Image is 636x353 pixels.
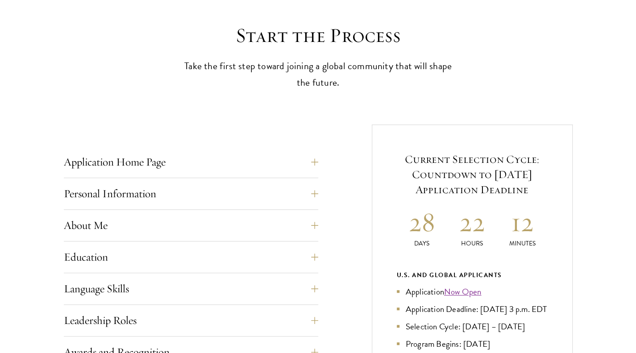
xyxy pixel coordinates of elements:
button: Personal Information [64,183,318,204]
button: Education [64,246,318,268]
li: Application [397,285,548,298]
p: Minutes [497,239,548,248]
p: Days [397,239,447,248]
a: Question 4 [13,60,45,67]
a: Question 3 [13,52,45,59]
button: Application Home Page [64,151,318,173]
a: Current Selection Cycle: Countdown to [DATE] Application Deadline [4,20,126,35]
a: Question 1 [13,36,45,43]
p: Take the first step toward joining a global community that will shape the future. [180,58,457,91]
a: Question 2 [13,44,45,51]
h2: 22 [447,205,497,239]
li: Selection Cycle: [DATE] – [DATE] [397,320,548,333]
button: About Me [64,215,318,236]
h5: Current Selection Cycle: Countdown to [DATE] Application Deadline [397,152,548,197]
h2: 12 [497,205,548,239]
h2: 28 [397,205,447,239]
h2: Start the Process [180,23,457,48]
a: Now Open [444,285,482,298]
li: Program Begins: [DATE] [397,337,548,350]
li: Application Deadline: [DATE] 3 p.m. EDT [397,303,548,316]
a: Back to Top [13,12,48,19]
p: Hours [447,239,497,248]
button: Language Skills [64,278,318,299]
button: Leadership Roles [64,310,318,331]
div: U.S. and Global Applicants [397,270,548,281]
div: Outline [4,4,130,12]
